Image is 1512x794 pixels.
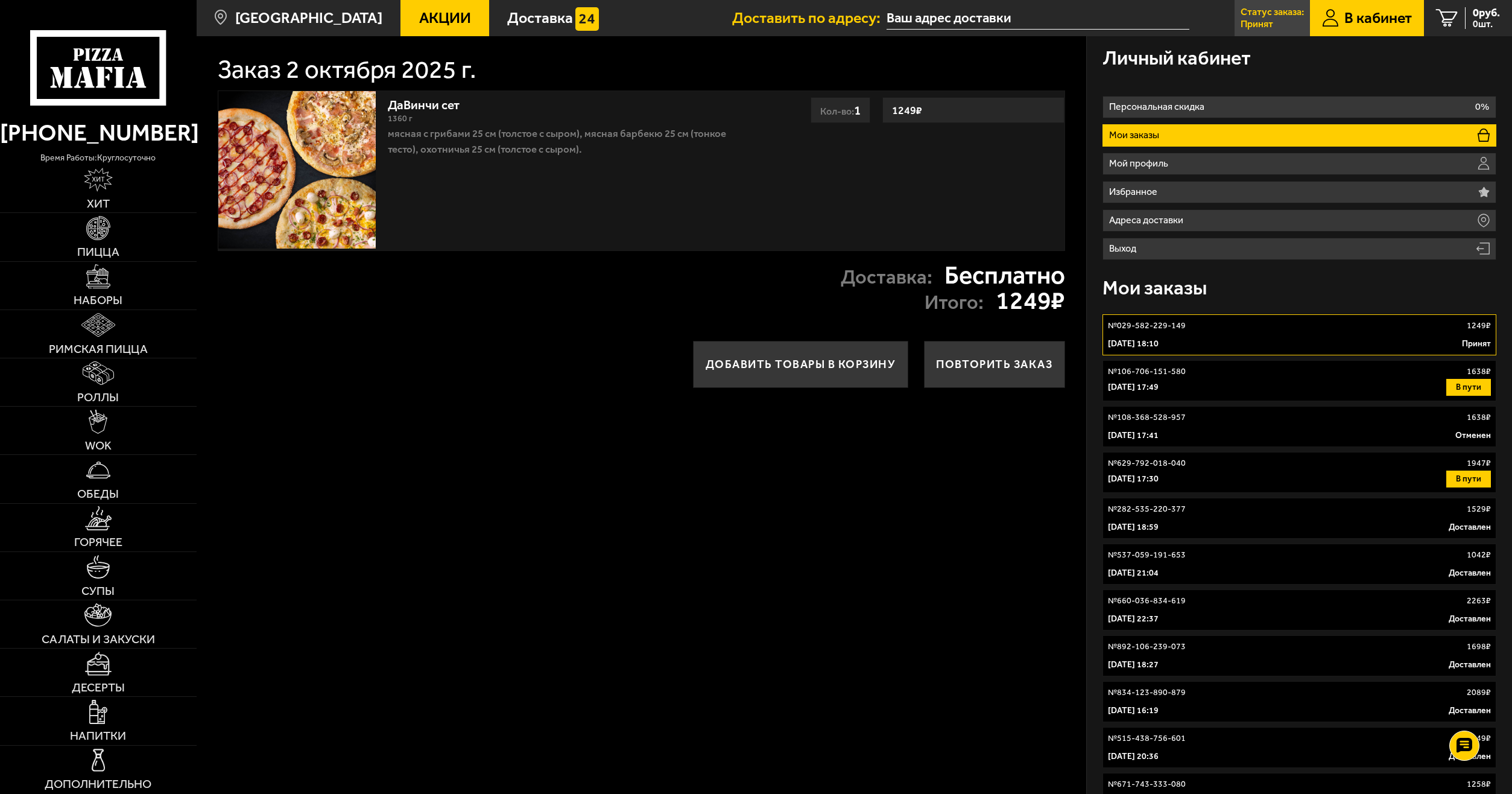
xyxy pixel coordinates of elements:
p: 0% [1475,102,1489,112]
span: 0 шт. [1473,19,1500,29]
p: 2263 ₽ [1467,595,1491,607]
p: № 671-743-333-080 [1108,778,1186,790]
p: Доставлен [1449,705,1491,717]
p: Мои заказы [1109,130,1163,140]
button: Добавить товары в корзину [693,341,908,388]
a: №892-106-239-0731698₽[DATE] 18:27Доставлен [1102,635,1496,676]
p: [DATE] 21:04 [1108,567,1159,579]
p: [DATE] 17:30 [1108,473,1159,485]
p: 2089 ₽ [1467,687,1491,699]
p: Доставлен [1449,567,1491,579]
h3: Мои заказы [1102,278,1207,298]
a: №108-368-528-9571638₽[DATE] 17:41Отменен [1102,406,1496,447]
span: Наборы [74,294,122,306]
p: № 629-792-018-040 [1108,457,1186,469]
p: № 029-582-229-149 [1108,320,1186,332]
p: [DATE] 18:59 [1108,521,1159,533]
span: Акции [419,10,471,25]
p: Доставлен [1449,521,1491,533]
span: Десерты [72,682,125,694]
strong: 1249 ₽ [996,288,1065,314]
a: №629-792-018-0401947₽[DATE] 17:30В пути [1102,452,1496,493]
span: Напитки [70,730,126,742]
span: Супы [81,585,115,597]
a: №282-535-220-3771529₽[DATE] 18:59Доставлен [1102,498,1496,539]
p: № 892-106-239-073 [1108,641,1186,653]
a: №834-123-890-8792089₽[DATE] 16:19Доставлен [1102,681,1496,722]
span: Доставить по адресу: [732,10,887,25]
a: №106-706-151-5801638₽[DATE] 17:49В пути [1102,360,1496,401]
p: Адреса доставки [1109,215,1188,225]
p: 1258 ₽ [1467,778,1491,790]
p: Статус заказа: [1241,7,1304,17]
p: Персональная скидка [1109,102,1209,112]
div: Кол-во: [811,97,870,123]
span: 1 [854,103,861,118]
p: № 834-123-890-879 [1108,687,1186,699]
span: 0 руб. [1473,7,1500,18]
p: Доставка: [841,267,932,287]
a: ДаВинчи сет [388,92,475,112]
p: 1529 ₽ [1467,503,1491,515]
strong: Бесплатно [944,263,1065,288]
span: Горячее [74,536,122,548]
button: Повторить заказ [924,341,1065,388]
p: 1638 ₽ [1467,411,1491,424]
span: Доставка [507,10,573,25]
h1: Заказ 2 октября 2025 г. [218,57,476,83]
p: [DATE] 22:37 [1108,613,1159,625]
a: №515-438-756-6011249₽[DATE] 20:36Доставлен [1102,727,1496,768]
p: [DATE] 18:27 [1108,659,1159,671]
p: Избранное [1109,187,1162,197]
p: 1042 ₽ [1467,549,1491,561]
p: № 108-368-528-957 [1108,411,1186,424]
span: Хит [87,198,110,210]
span: Роллы [77,392,119,404]
p: 1698 ₽ [1467,641,1491,653]
span: Дополнительно [45,778,151,790]
span: Пицца [77,246,119,258]
p: Мой профиль [1109,159,1172,168]
p: Доставлен [1449,659,1491,671]
p: [DATE] 17:41 [1108,430,1159,442]
p: № 282-535-220-377 [1108,503,1186,515]
p: № 106-706-151-580 [1108,366,1186,378]
span: Римская пицца [49,343,148,355]
img: 15daf4d41897b9f0e9f617042186c801.svg [575,7,599,31]
p: 1638 ₽ [1467,366,1491,378]
p: Доставлен [1449,613,1491,625]
p: Итого: [925,293,984,313]
p: № 515-438-756-601 [1108,732,1186,745]
p: № 537-059-191-653 [1108,549,1186,561]
a: №029-582-229-1491249₽[DATE] 18:10Принят [1102,314,1496,355]
span: Салаты и закуски [42,634,155,646]
p: [DATE] 16:19 [1108,705,1159,717]
p: Отменен [1455,430,1491,442]
span: WOK [85,440,112,452]
button: В пути [1446,379,1491,396]
span: 1360 г [388,113,413,124]
strong: 1249 ₽ [889,99,925,122]
input: Ваш адрес доставки [887,7,1189,30]
p: № 660-036-834-619 [1108,595,1186,607]
p: 1249 ₽ [1467,320,1491,332]
p: Принят [1241,19,1273,29]
button: В пути [1446,471,1491,488]
p: [DATE] 20:36 [1108,751,1159,763]
h3: Личный кабинет [1102,48,1251,68]
p: 1947 ₽ [1467,457,1491,469]
a: №537-059-191-6531042₽[DATE] 21:04Доставлен [1102,544,1496,585]
p: Мясная с грибами 25 см (толстое с сыром), Мясная Барбекю 25 см (тонкое тесто), Охотничья 25 см (т... [388,125,754,157]
p: [DATE] 18:10 [1108,338,1159,350]
p: Выход [1109,244,1140,253]
p: [DATE] 17:49 [1108,381,1159,393]
p: Принят [1462,338,1491,350]
span: [GEOGRAPHIC_DATA] [235,10,382,25]
a: №660-036-834-6192263₽[DATE] 22:37Доставлен [1102,589,1496,630]
span: В кабинет [1344,10,1412,25]
span: Обеды [77,488,119,500]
